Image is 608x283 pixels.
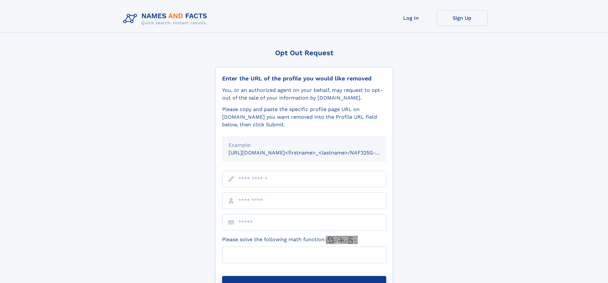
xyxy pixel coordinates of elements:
[215,49,393,57] div: Opt Out Request
[386,10,437,26] a: Log In
[222,75,386,82] div: Enter the URL of the profile you would like removed
[222,86,386,102] div: You, or an authorized agent on your behalf, may request to opt-out of the sale of your informatio...
[222,106,386,129] div: Please copy and paste the specific profile page URL on [DOMAIN_NAME] you want removed into the Pr...
[229,150,398,156] small: [URL][DOMAIN_NAME]<firstname>_<lastname>/NAF325G-xxxxxxxx
[437,10,488,26] a: Sign Up
[222,236,358,244] label: Please solve the following math function:
[121,10,213,27] img: Logo Names and Facts
[229,141,380,149] div: Example:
